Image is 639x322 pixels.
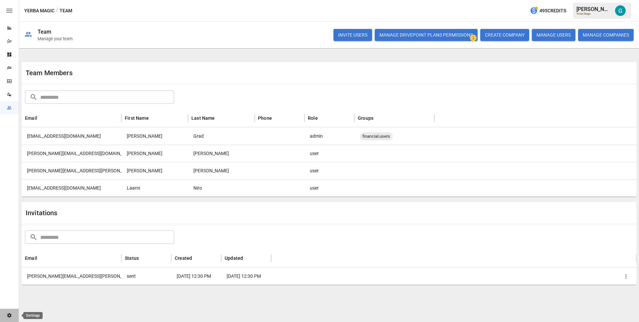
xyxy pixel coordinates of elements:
button: Sort [38,113,47,123]
div: Invitations [26,209,329,217]
div: cam@yerbamagic.com [22,127,121,145]
span: 495 Credits [539,7,566,15]
div: dave.loewen@yerbamagic.com [22,162,121,179]
div: Email [25,255,37,261]
div: sent [121,267,171,285]
div: Niro [188,179,255,197]
div: Team Members [26,69,329,77]
button: INVITE USERS [333,29,372,41]
div: admin [305,127,354,145]
button: Sort [244,253,253,263]
button: Sort [319,113,328,123]
div: Updated [225,255,243,261]
div: 9/9/25 12:30 PM [221,267,271,285]
div: Created [175,255,192,261]
div: laarni@yerbamagic.com [22,179,121,197]
img: Gavin Acres [615,5,626,16]
button: MANAGE COMPANIES [578,29,634,41]
button: Yerba Magic [24,7,55,15]
div: David [121,162,188,179]
div: [PERSON_NAME] [576,6,611,12]
button: Sort [38,253,47,263]
div: Colin [121,145,188,162]
div: Cameron [121,127,188,145]
button: Sort [193,253,202,263]
button: Sort [374,113,383,123]
div: user [305,179,354,197]
div: Grad [188,127,255,145]
div: Loewen [188,162,255,179]
div: Settings [23,312,43,319]
div: Groups [358,115,373,121]
div: colin@brainista.com [22,145,121,162]
div: Status [125,255,139,261]
div: Last Name [191,115,215,121]
div: Phone [258,115,272,121]
button: 495Credits [527,5,569,17]
div: user [305,162,354,179]
div: Fiala [188,145,255,162]
button: MANAGE USERS [532,29,575,41]
div: patrick.mcguire@brainista.com [22,267,121,285]
div: First Name [125,115,149,121]
button: Sort [216,113,225,123]
button: CREATE COMPANY [480,29,529,41]
button: Sort [139,253,149,263]
div: Yerba Magic [576,12,611,15]
button: Manage Drivepoint Plans Permissions [375,29,478,41]
div: Email [25,115,37,121]
div: Role [308,115,318,121]
button: Gavin Acres [611,1,630,20]
button: Sort [149,113,159,123]
div: 9/9/25 12:30 PM [171,267,221,285]
span: financial.users [360,128,393,145]
div: Manage your team [38,36,73,41]
div: user [305,145,354,162]
div: Team [38,29,52,35]
div: Laarni [121,179,188,197]
div: / [56,7,58,15]
button: Sort [273,113,282,123]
